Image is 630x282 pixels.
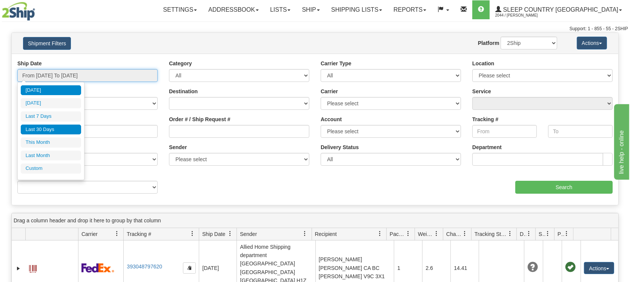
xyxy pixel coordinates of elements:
li: Last Month [21,151,81,161]
label: Delivery Status [321,143,359,151]
span: Tracking # [127,230,151,238]
span: Sender [240,230,257,238]
a: Shipping lists [326,0,388,19]
button: Actions [577,37,607,49]
span: 2044 / [PERSON_NAME] [495,12,552,19]
input: To [548,125,613,138]
label: Ship Date [17,60,42,67]
a: Weight filter column settings [430,227,443,240]
a: Expand [15,265,22,272]
li: Last 7 Days [21,111,81,122]
span: Pickup Status [558,230,564,238]
span: Unknown [527,262,538,273]
img: logo2044.jpg [2,2,35,21]
input: From [472,125,537,138]
a: Addressbook [203,0,264,19]
a: Pickup Status filter column settings [560,227,573,240]
a: Charge filter column settings [458,227,471,240]
button: Copy to clipboard [183,262,196,274]
a: Recipient filter column settings [373,227,386,240]
span: Sleep Country [GEOGRAPHIC_DATA] [501,6,618,13]
label: Category [169,60,192,67]
label: Location [472,60,494,67]
a: Lists [264,0,296,19]
a: Delivery Status filter column settings [522,227,535,240]
li: Last 30 Days [21,125,81,135]
div: Support: 1 - 855 - 55 - 2SHIP [2,26,628,32]
div: grid grouping header [12,213,618,228]
label: Destination [169,88,198,95]
span: Packages [390,230,406,238]
span: Shipment Issues [539,230,545,238]
a: Ship Date filter column settings [224,227,237,240]
label: Sender [169,143,187,151]
label: Tracking # [472,116,498,123]
a: Carrier filter column settings [111,227,123,240]
input: Search [515,181,613,194]
span: Delivery Status [520,230,526,238]
a: Label [29,262,37,274]
label: Department [472,143,502,151]
a: Reports [388,0,432,19]
label: Account [321,116,342,123]
label: Carrier [321,88,338,95]
span: Recipient [315,230,337,238]
label: Order # / Ship Request # [169,116,230,123]
div: live help - online [6,5,70,14]
span: Pickup Successfully created [565,262,576,273]
img: 2 - FedEx Express® [81,263,114,273]
a: Tracking # filter column settings [186,227,199,240]
span: Weight [418,230,434,238]
li: This Month [21,137,81,148]
span: Ship Date [202,230,225,238]
label: Platform [478,39,499,47]
iframe: chat widget [613,102,629,179]
label: Carrier Type [321,60,351,67]
span: Carrier [81,230,98,238]
a: Settings [157,0,203,19]
button: Actions [584,262,614,274]
a: Ship [296,0,325,19]
a: Packages filter column settings [402,227,415,240]
a: Tracking Status filter column settings [504,227,516,240]
a: Shipment Issues filter column settings [541,227,554,240]
li: Custom [21,163,81,174]
span: Charge [446,230,462,238]
button: Shipment Filters [23,37,71,50]
a: Sleep Country [GEOGRAPHIC_DATA] 2044 / [PERSON_NAME] [490,0,628,19]
label: Service [472,88,491,95]
a: 393048797620 [127,264,162,270]
span: Tracking Status [475,230,507,238]
li: [DATE] [21,85,81,96]
a: Sender filter column settings [299,227,312,240]
li: [DATE] [21,98,81,108]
